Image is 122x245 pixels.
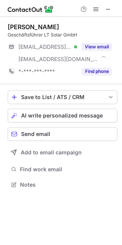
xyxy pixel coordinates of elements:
[21,149,82,156] span: Add to email campaign
[82,68,112,75] button: Reveal Button
[8,146,117,159] button: Add to email campaign
[8,23,59,31] div: [PERSON_NAME]
[20,166,114,173] span: Find work email
[8,5,54,14] img: ContactOut v5.3.10
[82,43,112,51] button: Reveal Button
[8,109,117,122] button: AI write personalized message
[21,131,50,137] span: Send email
[18,56,98,63] span: [EMAIL_ADDRESS][DOMAIN_NAME]
[8,31,117,38] div: Geschäftsführer LT Solar GmbH
[18,43,71,50] span: [EMAIL_ADDRESS][DOMAIN_NAME]
[8,164,117,175] button: Find work email
[21,113,103,119] span: AI write personalized message
[8,127,117,141] button: Send email
[8,179,117,190] button: Notes
[8,90,117,104] button: save-profile-one-click
[21,94,104,100] div: Save to List / ATS / CRM
[20,181,114,188] span: Notes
